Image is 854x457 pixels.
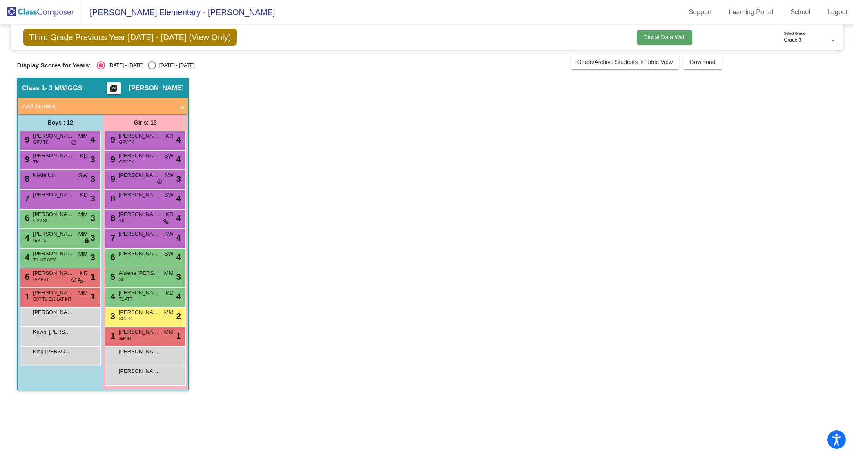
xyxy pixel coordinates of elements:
span: SW [78,171,88,180]
span: [PERSON_NAME] [33,308,74,317]
span: KD [80,191,87,199]
span: [PERSON_NAME] [33,269,74,277]
span: [PERSON_NAME] [119,171,160,179]
span: KD [165,289,173,297]
span: IEP EXT [33,276,49,283]
span: GPV TK [33,139,49,145]
span: do_not_disturb_alt [71,140,77,146]
span: 3 [91,212,95,224]
span: 4 [109,292,115,301]
span: 4 [176,212,181,224]
span: do_not_disturb_alt [157,179,163,185]
span: - 3 MWIGGS [45,84,83,92]
a: School [784,6,817,19]
span: 1 [91,271,95,283]
span: [PERSON_NAME] [33,132,74,140]
span: 4 [91,134,95,146]
span: KD [80,152,87,160]
span: KD [80,269,87,278]
span: [PERSON_NAME] [PERSON_NAME] [119,210,160,218]
span: [PERSON_NAME] [119,191,160,199]
span: Display Scores for Years: [17,62,91,69]
span: IEP INT [119,335,134,341]
span: 4 [176,251,181,263]
span: [PERSON_NAME] [119,367,160,375]
span: 3 [176,173,181,185]
span: do_not_disturb_alt [71,277,77,283]
span: KD [165,210,173,219]
span: 3 [91,192,95,205]
span: [PERSON_NAME] [119,308,160,317]
span: MM [78,230,87,239]
span: [PERSON_NAME] [119,230,160,238]
a: Logout [821,6,854,19]
span: T1 INT GPV [33,257,56,263]
span: 4 [23,233,29,242]
a: Learning Portal [722,6,780,19]
button: Download [683,55,722,69]
div: [DATE] - [DATE] [156,62,194,69]
span: Class 1 [22,84,45,92]
span: TK [119,218,125,224]
span: 3 [176,271,181,283]
span: 4 [176,134,181,146]
span: Klyde Uti [33,171,74,179]
span: 1 [23,292,29,301]
span: [PERSON_NAME] [33,289,74,297]
span: 6 [109,253,115,262]
span: IEP TK [33,237,46,243]
span: Third Grade Previous Year [DATE] - [DATE] (View Only) [23,29,237,46]
span: GPV TK [119,139,134,145]
span: SW [164,191,174,199]
span: 3 [91,232,95,244]
span: GPV TK [119,159,134,165]
span: [PERSON_NAME] [119,348,160,356]
span: MM [78,210,87,219]
span: 3 [91,251,95,263]
div: Boys : 12 [18,114,103,131]
span: 8 [109,214,115,223]
span: MM [164,269,173,278]
span: 4 [176,290,181,303]
span: 8 [23,174,29,183]
span: [PERSON_NAME] [119,250,160,258]
span: SW [164,250,174,258]
span: 3 [109,312,115,321]
span: 3 [91,173,95,185]
span: 1 [109,331,115,340]
span: King [PERSON_NAME] [33,348,74,356]
mat-expansion-panel-header: Add Student [18,98,188,114]
span: MM [164,308,173,317]
button: Digital Data Wall [637,30,692,45]
span: Download [690,59,715,65]
span: GPV SEL [33,218,51,224]
span: SLI [119,276,125,283]
span: [PERSON_NAME] [33,191,74,199]
span: Grade/Archive Students in Table View [577,59,673,65]
span: [PERSON_NAME] [33,210,74,218]
span: SST T1 [119,316,133,322]
span: 7 [23,194,29,203]
button: Grade/Archive Students in Table View [571,55,680,69]
span: Aislene [PERSON_NAME] [119,269,160,277]
span: MM [78,250,87,258]
span: SW [164,230,174,239]
span: MM [78,132,87,140]
span: T1 ATT [119,296,132,302]
mat-panel-title: Add Student [22,102,174,111]
span: 1 [176,330,181,342]
button: Print Students Details [107,82,121,94]
div: [DATE] - [DATE] [105,62,143,69]
span: [PERSON_NAME] [119,132,160,140]
span: 9 [109,174,115,183]
span: [PERSON_NAME] [33,230,74,238]
mat-radio-group: Select an option [97,61,194,69]
span: SST T1 E12 LAT INT [33,296,71,302]
span: TK [33,159,39,165]
span: Digital Data Wall [644,34,686,40]
span: 4 [176,192,181,205]
span: 4 [176,232,181,244]
span: SW [164,171,174,180]
span: [PERSON_NAME] Elementary - [PERSON_NAME] [82,6,275,19]
span: 9 [23,155,29,164]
